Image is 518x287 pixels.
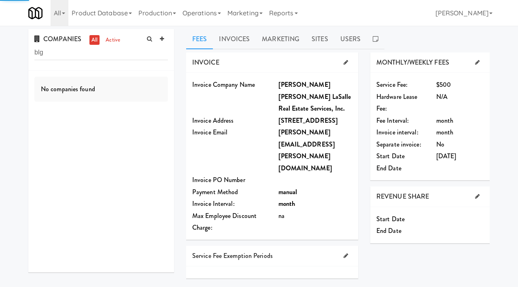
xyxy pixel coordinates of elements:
span: Start Date [376,214,405,224]
span: Start Date [376,151,405,161]
a: all [89,35,100,45]
b: [PERSON_NAME] [PERSON_NAME] LaSalle Real Estate Services, Inc. [278,80,351,113]
div: na [278,210,352,222]
span: Separate invoice: [376,140,421,149]
span: Fee Interval: [376,116,409,125]
span: REVENUE SHARE [376,192,429,201]
a: Sites [306,29,334,49]
span: Invoice Company Name [192,80,255,89]
a: Users [334,29,367,49]
div: No companies found [34,77,168,102]
b: [STREET_ADDRESS] [278,116,338,125]
a: active [104,35,122,45]
span: End Date [376,163,401,173]
a: Marketing [256,29,306,49]
span: End Date [376,226,401,235]
div: No [436,138,484,151]
span: Service Fee: [376,80,408,89]
span: [DATE] [436,151,456,161]
span: N/A [436,92,448,101]
span: Invoice Address [192,116,234,125]
span: Invoice Email [192,128,227,137]
span: Invoice interval: [376,128,418,137]
span: INVOICE [192,58,219,67]
b: [PERSON_NAME][EMAIL_ADDRESS][PERSON_NAME][DOMAIN_NAME] [278,128,335,173]
a: Fees [186,29,213,49]
a: Invoices [213,29,256,49]
span: Max Employee Discount Charge: [192,211,257,233]
b: manual [278,187,297,197]
span: COMPANIES [34,34,81,44]
span: MONTHLY/WEEKLY FEES [376,58,449,67]
span: Hardware Lease Fee: [376,92,417,113]
span: Service Fee Exemption Periods [192,251,273,260]
span: Payment Method [192,187,238,197]
span: month [436,128,454,137]
span: $500 [436,80,451,89]
span: Invoice Interval: [192,199,235,208]
span: Invoice PO Number [192,175,245,184]
b: month [278,199,295,208]
input: Search company [34,45,168,60]
img: Micromart [28,6,42,20]
span: month [436,116,454,125]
